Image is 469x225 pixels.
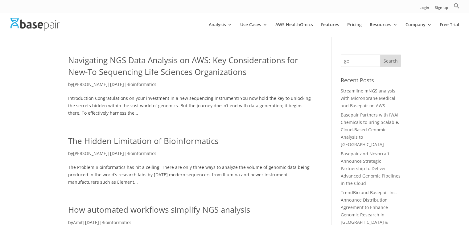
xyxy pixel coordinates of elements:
[240,22,267,37] a: Use Cases
[73,150,108,156] a: [PERSON_NAME]
[454,3,460,9] svg: Search
[370,22,397,37] a: Resources
[419,6,429,12] a: Login
[405,22,432,37] a: Company
[275,22,313,37] a: AWS HealthOmics
[341,88,395,108] a: Streamline mNGS analysis with Micronbrane Medical and Basepair on AWS
[68,81,313,93] p: by | |
[10,18,60,31] img: Basepair
[68,135,218,146] a: The Hidden Limitation of Bioinformatics
[347,22,362,37] a: Pricing
[68,150,313,162] p: by | |
[73,81,108,87] a: [PERSON_NAME]
[68,55,298,77] a: Navigating NGS Data Analysis on AWS: Key Considerations for New-To Sequencing Life Sciences Organ...
[435,6,448,12] a: Sign up
[454,3,460,12] a: Search Icon Link
[341,76,401,87] h4: Recent Posts
[68,204,250,215] a: How automated workflows simplify NGS analysis
[126,81,156,87] a: Bioinformatics
[380,55,401,67] input: Search
[341,151,401,186] a: Basepair and Novocraft Announce Strategic Partnership to Deliver Advanced Genomic Pipelines in th...
[126,150,156,156] a: Bioinformatics
[68,135,313,186] article: The Problem Bioinformatics has hit a ceiling. There are only three ways to analyze the volume of ...
[209,22,232,37] a: Analysis
[110,81,124,87] span: [DATE]
[110,150,124,156] span: [DATE]
[438,194,462,218] iframe: Drift Widget Chat Controller
[321,22,339,37] a: Features
[68,55,313,117] article: Introduction Congratulations on your investment in a new sequencing instrument! You now hold the ...
[341,112,399,147] a: Basepair Partners with IWAI Chemicals to Bring Scalable, Cloud-Based Genomic Analysis to [GEOGRAP...
[440,22,459,37] a: Free Trial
